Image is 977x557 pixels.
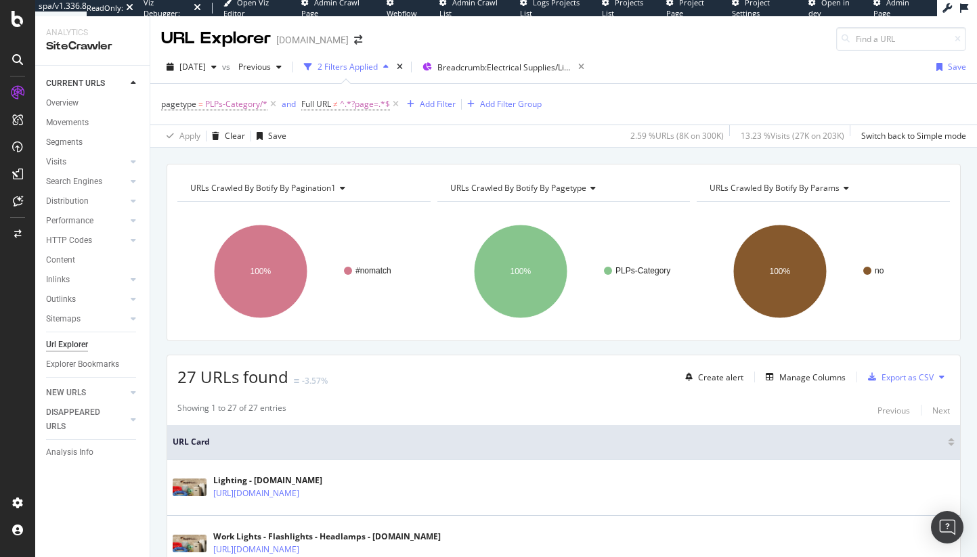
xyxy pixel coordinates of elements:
[179,61,206,72] span: 2025 Jul. 19th
[46,135,140,150] a: Segments
[276,33,349,47] div: [DOMAIN_NAME]
[46,386,127,400] a: NEW URLS
[173,535,207,552] img: main image
[394,60,406,74] div: times
[213,474,358,487] div: Lighting - [DOMAIN_NAME]
[251,267,272,276] text: 100%
[233,56,287,78] button: Previous
[46,253,140,267] a: Content
[222,61,233,72] span: vs
[437,213,691,330] div: A chart.
[205,95,267,114] span: PLPs-Category/*
[46,214,127,228] a: Performance
[779,372,846,383] div: Manage Columns
[931,511,963,543] div: Open Intercom Messenger
[333,98,338,110] span: ≠
[46,357,119,372] div: Explorer Bookmarks
[417,56,573,78] button: Breadcrumb:Electrical Supplies/Lighting/*
[863,366,934,388] button: Export as CSV
[462,96,542,112] button: Add Filter Group
[294,379,299,383] img: Equal
[251,125,286,147] button: Save
[401,96,456,112] button: Add Filter
[354,35,362,45] div: arrow-right-arrow-left
[46,27,139,39] div: Analytics
[318,61,378,72] div: 2 Filters Applied
[680,366,743,388] button: Create alert
[177,365,288,388] span: 27 URLs found
[875,266,884,275] text: no
[340,95,390,114] span: ^.*?page=.*$
[760,369,846,385] button: Manage Columns
[615,266,670,275] text: PLPs-Category
[46,312,81,326] div: Sitemaps
[46,273,127,287] a: Inlinks
[301,98,331,110] span: Full URL
[46,155,66,169] div: Visits
[190,182,336,194] span: URLs Crawled By Botify By pagination1
[836,27,966,51] input: Find a URL
[46,357,140,372] a: Explorer Bookmarks
[299,56,394,78] button: 2 Filters Applied
[437,62,573,73] span: Breadcrumb: Electrical Supplies/Lighting/*
[225,130,245,141] div: Clear
[448,177,678,199] h4: URLs Crawled By Botify By pagetype
[931,56,966,78] button: Save
[161,98,196,110] span: pagetype
[948,61,966,72] div: Save
[46,39,139,54] div: SiteCrawler
[213,487,299,500] a: [URL][DOMAIN_NAME]
[213,531,441,543] div: Work Lights - Flashlights - Headlamps - [DOMAIN_NAME]
[877,405,910,416] div: Previous
[46,445,93,460] div: Analysis Info
[188,177,418,199] h4: URLs Crawled By Botify By pagination1
[630,130,724,141] div: 2.59 % URLs ( 8K on 300K )
[282,98,296,110] div: and
[161,125,200,147] button: Apply
[207,125,245,147] button: Clear
[877,402,910,418] button: Previous
[46,76,127,91] a: CURRENT URLS
[46,312,127,326] a: Sitemaps
[179,130,200,141] div: Apply
[46,175,127,189] a: Search Engines
[46,175,102,189] div: Search Engines
[46,292,76,307] div: Outlinks
[46,214,93,228] div: Performance
[87,3,123,14] div: ReadOnly:
[177,213,431,330] svg: A chart.
[698,372,743,383] div: Create alert
[233,61,271,72] span: Previous
[707,177,938,199] h4: URLs Crawled By Botify By params
[268,130,286,141] div: Save
[46,135,83,150] div: Segments
[480,98,542,110] div: Add Filter Group
[882,372,934,383] div: Export as CSV
[697,213,950,330] svg: A chart.
[932,402,950,418] button: Next
[46,405,114,434] div: DISAPPEARED URLS
[46,194,89,208] div: Distribution
[46,405,127,434] a: DISAPPEARED URLS
[46,445,140,460] a: Analysis Info
[161,56,222,78] button: [DATE]
[302,375,328,386] div: -3.57%
[198,98,203,110] span: =
[46,386,86,400] div: NEW URLS
[770,267,791,276] text: 100%
[46,338,140,352] a: Url Explorer
[46,253,75,267] div: Content
[46,155,127,169] a: Visits
[213,543,299,556] a: [URL][DOMAIN_NAME]
[450,182,586,194] span: URLs Crawled By Botify By pagetype
[355,266,391,275] text: #nomatch
[46,273,70,287] div: Inlinks
[173,436,945,448] span: URL Card
[856,125,966,147] button: Switch back to Simple mode
[161,27,271,50] div: URL Explorer
[46,76,105,91] div: CURRENT URLS
[932,405,950,416] div: Next
[173,478,207,496] img: main image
